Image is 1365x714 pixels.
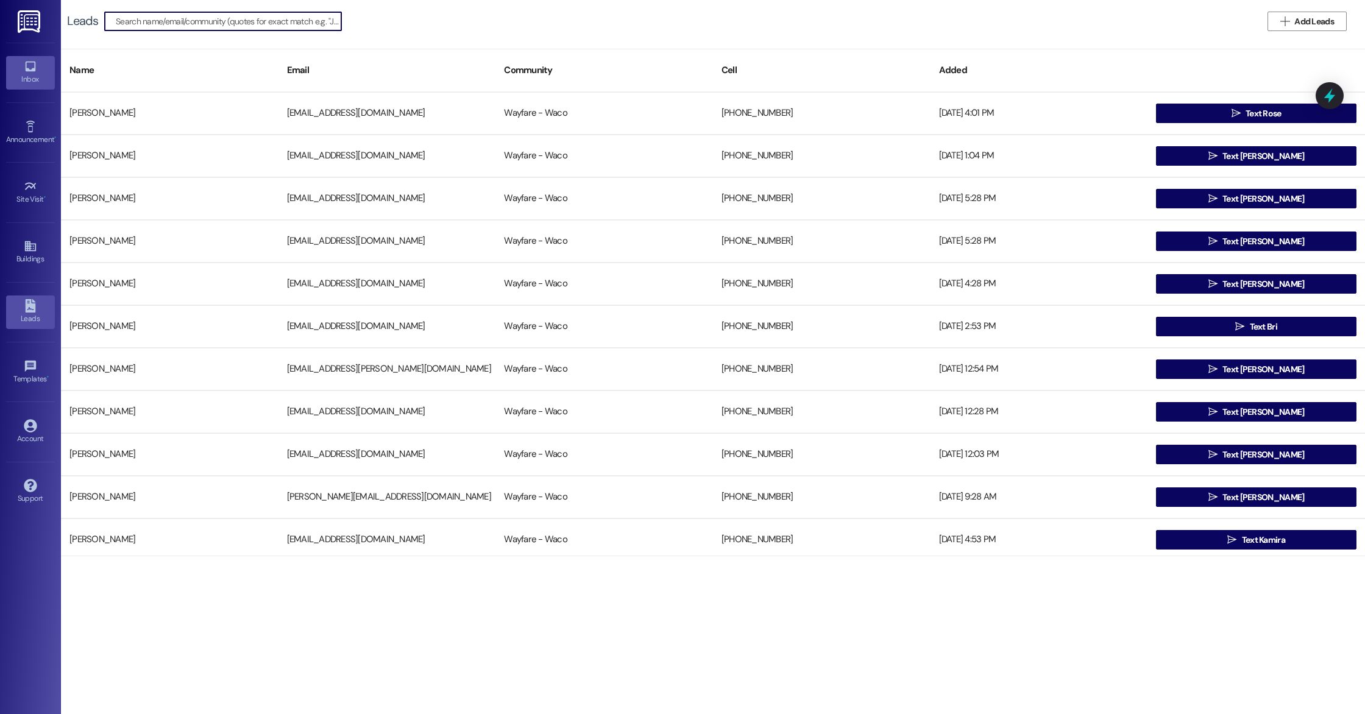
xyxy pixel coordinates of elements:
[67,15,98,27] div: Leads
[1208,194,1218,203] i: 
[278,357,496,381] div: [EMAIL_ADDRESS][PERSON_NAME][DOMAIN_NAME]
[278,485,496,509] div: [PERSON_NAME][EMAIL_ADDRESS][DOMAIN_NAME]
[61,400,278,424] div: [PERSON_NAME]
[1156,104,1356,123] button: Text Rose
[931,229,1148,253] div: [DATE] 5:28 PM
[495,485,713,509] div: Wayfare - Waco
[61,55,278,85] div: Name
[1208,450,1218,459] i: 
[495,528,713,552] div: Wayfare - Waco
[278,101,496,125] div: [EMAIL_ADDRESS][DOMAIN_NAME]
[1156,189,1356,208] button: Text [PERSON_NAME]
[1156,359,1356,379] button: Text [PERSON_NAME]
[1250,320,1277,333] span: Text Bri
[1208,279,1218,289] i: 
[61,144,278,168] div: [PERSON_NAME]
[1208,236,1218,246] i: 
[18,10,43,33] img: ResiDesk Logo
[495,101,713,125] div: Wayfare - Waco
[1222,235,1304,248] span: Text [PERSON_NAME]
[278,400,496,424] div: [EMAIL_ADDRESS][DOMAIN_NAME]
[1222,278,1304,291] span: Text [PERSON_NAME]
[1246,107,1282,120] span: Text Rose
[1222,406,1304,419] span: Text [PERSON_NAME]
[931,272,1148,296] div: [DATE] 4:28 PM
[1222,193,1304,205] span: Text [PERSON_NAME]
[61,528,278,552] div: [PERSON_NAME]
[495,357,713,381] div: Wayfare - Waco
[495,442,713,467] div: Wayfare - Waco
[1156,402,1356,422] button: Text [PERSON_NAME]
[713,485,931,509] div: [PHONE_NUMBER]
[1222,448,1304,461] span: Text [PERSON_NAME]
[1222,363,1304,376] span: Text [PERSON_NAME]
[1280,16,1289,26] i: 
[931,101,1148,125] div: [DATE] 4:01 PM
[1156,232,1356,251] button: Text [PERSON_NAME]
[47,373,49,381] span: •
[278,55,496,85] div: Email
[495,400,713,424] div: Wayfare - Waco
[713,442,931,467] div: [PHONE_NUMBER]
[278,186,496,211] div: [EMAIL_ADDRESS][DOMAIN_NAME]
[278,442,496,467] div: [EMAIL_ADDRESS][DOMAIN_NAME]
[713,55,931,85] div: Cell
[278,144,496,168] div: [EMAIL_ADDRESS][DOMAIN_NAME]
[61,101,278,125] div: [PERSON_NAME]
[495,314,713,339] div: Wayfare - Waco
[495,272,713,296] div: Wayfare - Waco
[6,415,55,448] a: Account
[1208,492,1218,502] i: 
[931,357,1148,381] div: [DATE] 12:54 PM
[1294,15,1334,28] span: Add Leads
[61,442,278,467] div: [PERSON_NAME]
[713,528,931,552] div: [PHONE_NUMBER]
[495,144,713,168] div: Wayfare - Waco
[1235,322,1244,331] i: 
[278,272,496,296] div: [EMAIL_ADDRESS][DOMAIN_NAME]
[495,186,713,211] div: Wayfare - Waco
[495,55,713,85] div: Community
[713,314,931,339] div: [PHONE_NUMBER]
[61,485,278,509] div: [PERSON_NAME]
[931,442,1148,467] div: [DATE] 12:03 PM
[278,314,496,339] div: [EMAIL_ADDRESS][DOMAIN_NAME]
[931,186,1148,211] div: [DATE] 5:28 PM
[44,193,46,202] span: •
[931,144,1148,168] div: [DATE] 1:04 PM
[1222,150,1304,163] span: Text [PERSON_NAME]
[6,475,55,508] a: Support
[278,229,496,253] div: [EMAIL_ADDRESS][DOMAIN_NAME]
[931,485,1148,509] div: [DATE] 9:28 AM
[713,144,931,168] div: [PHONE_NUMBER]
[713,101,931,125] div: [PHONE_NUMBER]
[713,400,931,424] div: [PHONE_NUMBER]
[61,314,278,339] div: [PERSON_NAME]
[6,356,55,389] a: Templates •
[54,133,56,142] span: •
[1156,274,1356,294] button: Text [PERSON_NAME]
[1227,535,1236,545] i: 
[931,400,1148,424] div: [DATE] 12:28 PM
[116,13,341,30] input: Search name/email/community (quotes for exact match e.g. "John Smith")
[278,528,496,552] div: [EMAIL_ADDRESS][DOMAIN_NAME]
[713,186,931,211] div: [PHONE_NUMBER]
[1208,151,1218,161] i: 
[6,295,55,328] a: Leads
[1156,530,1356,550] button: Text Kamira
[1208,364,1218,374] i: 
[931,314,1148,339] div: [DATE] 2:53 PM
[1232,108,1241,118] i: 
[6,236,55,269] a: Buildings
[495,229,713,253] div: Wayfare - Waco
[1156,445,1356,464] button: Text [PERSON_NAME]
[1208,407,1218,417] i: 
[1242,534,1285,546] span: Text Kamira
[61,229,278,253] div: [PERSON_NAME]
[1156,146,1356,166] button: Text [PERSON_NAME]
[6,56,55,89] a: Inbox
[1267,12,1347,31] button: Add Leads
[61,272,278,296] div: [PERSON_NAME]
[713,229,931,253] div: [PHONE_NUMBER]
[713,272,931,296] div: [PHONE_NUMBER]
